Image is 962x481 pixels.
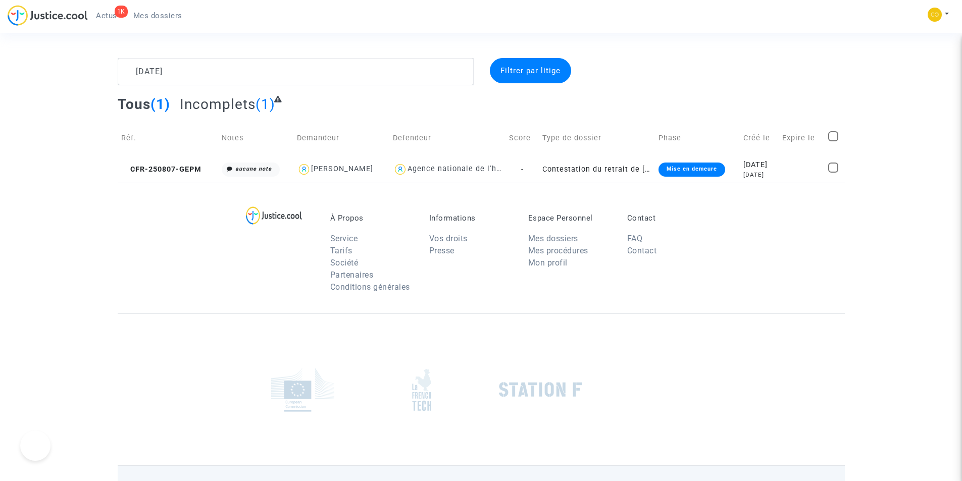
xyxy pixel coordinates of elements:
div: [PERSON_NAME] [311,165,373,173]
td: Demandeur [293,120,390,156]
span: (1) [150,96,170,113]
span: Actus [96,11,117,20]
a: Vos droits [429,234,468,243]
a: 1KActus [88,8,125,23]
p: À Propos [330,213,414,223]
a: Contact [627,246,657,255]
span: CFR-250807-GEPM [121,165,201,174]
a: FAQ [627,234,643,243]
td: Score [505,120,539,156]
div: 1K [115,6,128,18]
iframe: Help Scout Beacon - Open [20,431,50,461]
img: europe_commision.png [271,368,334,412]
td: Notes [218,120,293,156]
i: aucune note [235,166,272,172]
span: (1) [256,96,275,113]
span: Incomplets [180,96,256,113]
span: Mes dossiers [133,11,182,20]
div: Agence nationale de l'habitat [408,165,519,173]
p: Contact [627,213,711,223]
span: - [521,165,524,174]
img: icon-user.svg [393,162,408,177]
img: stationf.png [499,382,582,397]
img: icon-user.svg [297,162,312,177]
td: Type de dossier [539,120,655,156]
div: [DATE] [743,159,775,171]
p: Espace Personnel [528,213,612,223]
a: Mes dossiers [125,8,190,23]
a: Mes dossiers [528,234,578,243]
span: Filtrer par litige [500,66,561,75]
img: french_tech.png [412,368,431,411]
a: Conditions générales [330,282,410,292]
a: Mes procédures [528,246,588,255]
a: Partenaires [330,270,374,280]
td: Phase [655,120,740,156]
p: Informations [429,213,513,223]
td: Contestation du retrait de [PERSON_NAME] par l'ANAH (mandataire) [539,156,655,183]
a: Tarifs [330,246,352,255]
a: Service [330,234,358,243]
img: logo-lg.svg [246,206,302,225]
td: Expire le [779,120,825,156]
td: Defendeur [389,120,505,156]
img: jc-logo.svg [8,5,88,26]
td: Créé le [740,120,779,156]
a: Presse [429,246,454,255]
a: Mon profil [528,258,568,268]
div: [DATE] [743,171,775,179]
img: 84a266a8493598cb3cce1313e02c3431 [928,8,942,22]
td: Réf. [118,120,218,156]
div: Mise en demeure [659,163,725,177]
span: Tous [118,96,150,113]
a: Société [330,258,359,268]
